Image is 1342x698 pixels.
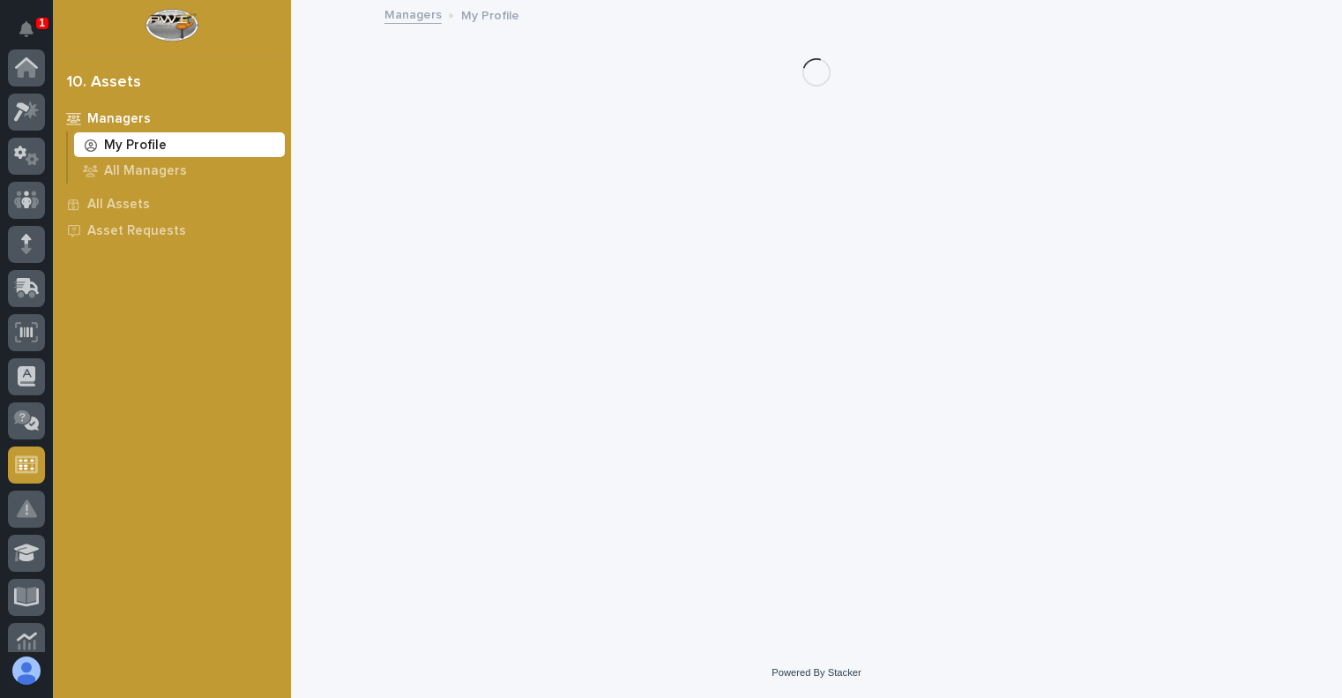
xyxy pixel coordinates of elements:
p: 1 [39,17,45,29]
a: Managers [384,4,442,24]
p: All Assets [87,197,150,213]
p: My Profile [104,138,167,154]
button: users-avatar [8,652,45,689]
a: All Managers [68,158,291,183]
p: Managers [87,111,151,127]
a: Powered By Stacker [772,667,861,678]
button: Notifications [8,11,45,48]
p: All Managers [104,163,187,179]
div: 10. Assets [67,73,141,93]
a: My Profile [68,132,291,157]
a: All Assets [53,191,291,217]
div: Notifications1 [22,21,45,49]
a: Asset Requests [53,217,291,244]
p: My Profile [461,4,519,24]
a: Managers [53,105,291,131]
img: Workspace Logo [145,9,198,41]
p: Asset Requests [87,223,186,239]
